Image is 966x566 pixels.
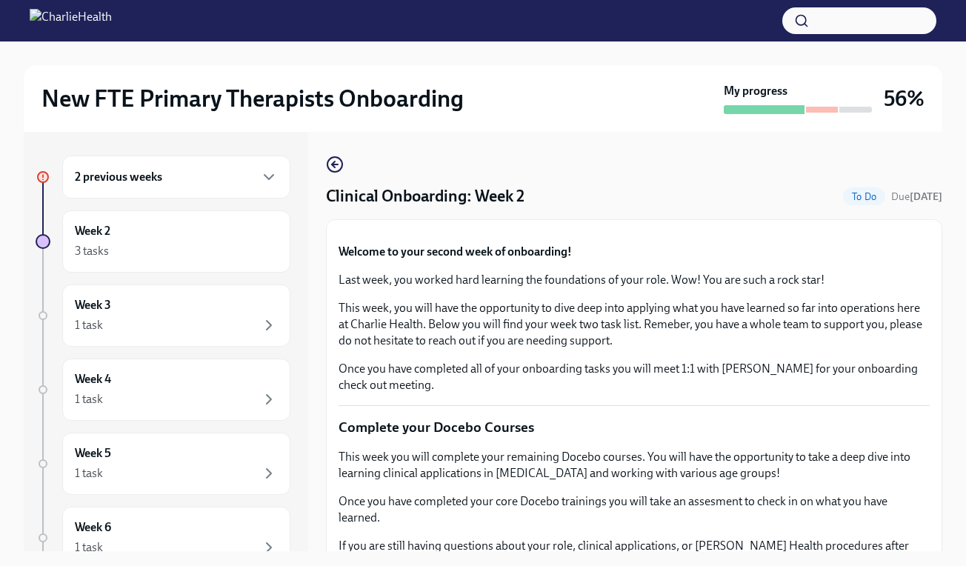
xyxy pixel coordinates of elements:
[884,85,925,112] h3: 56%
[339,300,930,349] p: This week, you will have the opportunity to dive deep into applying what you have learned so far ...
[891,190,942,203] span: Due
[62,156,290,199] div: 2 previous weeks
[75,465,103,482] div: 1 task
[843,191,885,202] span: To Do
[326,185,524,207] h4: Clinical Onboarding: Week 2
[339,244,572,259] strong: Welcome to your second week of onboarding!
[339,449,930,482] p: This week you will complete your remaining Docebo courses. You will have the opportunity to take ...
[36,433,290,495] a: Week 51 task
[36,284,290,347] a: Week 31 task
[339,493,930,526] p: Once you have completed your core Docebo trainings you will take an assesment to check in on what...
[75,445,111,462] h6: Week 5
[30,9,112,33] img: CharlieHealth
[339,272,930,288] p: Last week, you worked hard learning the foundations of your role. Wow! You are such a rock star!
[41,84,464,113] h2: New FTE Primary Therapists Onboarding
[75,297,111,313] h6: Week 3
[910,190,942,203] strong: [DATE]
[75,223,110,239] h6: Week 2
[339,361,930,393] p: Once you have completed all of your onboarding tasks you will meet 1:1 with [PERSON_NAME] for you...
[75,371,111,387] h6: Week 4
[75,519,111,536] h6: Week 6
[75,169,162,185] h6: 2 previous weeks
[36,210,290,273] a: Week 23 tasks
[36,359,290,421] a: Week 41 task
[75,317,103,333] div: 1 task
[339,418,930,437] p: Complete your Docebo Courses
[75,539,103,556] div: 1 task
[75,391,103,407] div: 1 task
[724,83,787,99] strong: My progress
[75,243,109,259] div: 3 tasks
